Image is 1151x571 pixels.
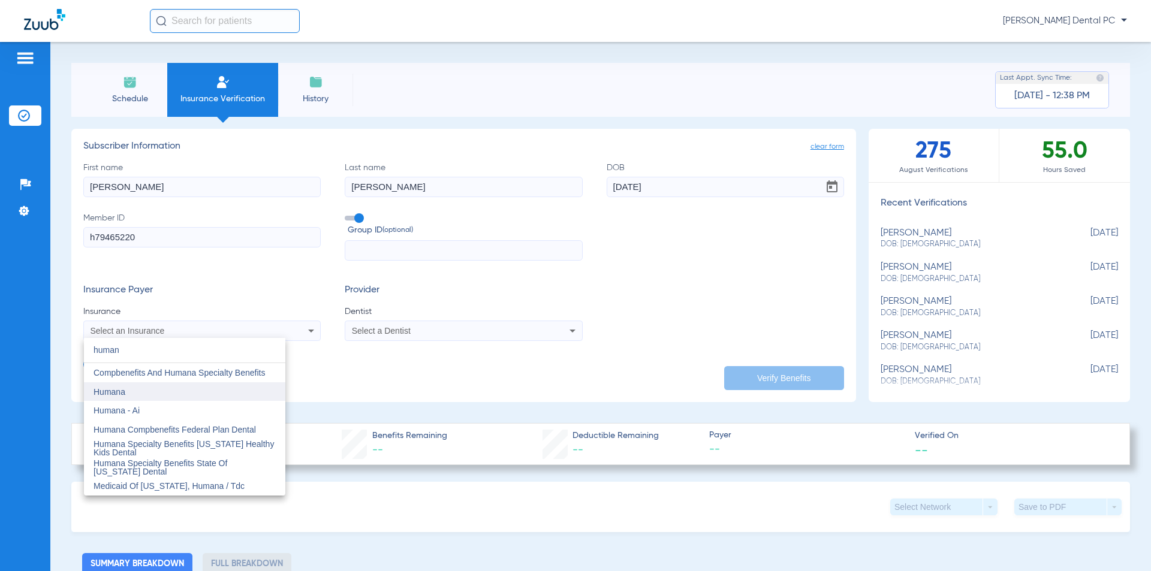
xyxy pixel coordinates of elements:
input: dropdown search [84,338,285,362]
span: Humana [94,387,125,397]
iframe: Chat Widget [1091,513,1151,571]
span: Humana Compbenefits Federal Plan Dental [94,425,256,434]
span: Humana - Ai [94,406,140,415]
span: Medicaid Of [US_STATE], Humana / Tdc [94,481,245,491]
span: Compbenefits And Humana Specialty Benefits [94,368,265,377]
span: Humana Specialty Benefits State Of [US_STATE] Dental [94,458,227,476]
span: Humana Specialty Benefits [US_STATE] Healthy Kids Dental [94,439,274,457]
